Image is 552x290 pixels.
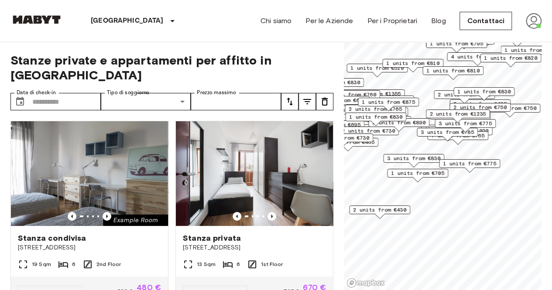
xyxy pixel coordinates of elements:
span: 3 units from €785 [421,128,474,136]
span: Stanze private e appartamenti per affitto in [GEOGRAPHIC_DATA] [10,53,333,82]
span: 1 units from €795 [430,40,483,48]
div: Map marker [341,89,405,103]
span: 2 units from €430 [353,206,406,214]
span: 1 units from €820 [484,54,537,62]
span: 2 units from €1235 [430,110,486,118]
a: Mapbox logo [346,278,385,288]
img: Marketing picture of unit IT-14-034-001-05H [176,121,333,226]
span: 6 [237,260,240,268]
span: 3 units from €1355 [345,90,401,98]
span: 19 Sqm [32,260,51,268]
button: tune [316,93,333,110]
span: 1 units from €810 [426,67,480,75]
span: 1 units from €730 [316,134,369,142]
div: Map marker [319,90,380,104]
button: Previous image [267,212,276,221]
img: avatar [526,13,542,29]
div: Map marker [345,105,406,118]
label: Data di check-in [17,89,56,96]
span: 1 units from €810 [386,59,439,67]
div: Map marker [353,96,414,109]
button: Choose date [11,93,29,110]
span: 2 units from €810 [357,96,410,104]
div: Map marker [435,119,496,133]
span: 13 Sqm [197,260,216,268]
div: Map marker [447,52,508,66]
span: 1 units from €465 [321,138,374,146]
span: [STREET_ADDRESS] [183,243,326,252]
span: 1 units from €520 [350,64,404,72]
div: Map marker [358,98,419,111]
span: 2 units from €830 [307,78,360,86]
span: 7 units from €765 [431,132,484,140]
span: 1 units from €760 [323,91,376,99]
div: Map marker [449,103,511,116]
a: Per le Aziende [305,16,353,26]
div: Map marker [434,90,495,104]
span: 1 units from €1020 [432,127,489,135]
div: Map marker [383,154,444,167]
p: [GEOGRAPHIC_DATA] [91,16,164,26]
span: 1 units from €705 [391,169,444,177]
span: 1 units from €875 [362,98,415,106]
span: 1 units from €830 [349,113,402,121]
img: Habyt [10,15,63,24]
div: Map marker [426,109,490,123]
div: Map marker [387,169,448,182]
span: 1 units from €775 [443,160,496,167]
a: Per i Proprietari [367,16,417,26]
span: 2 units from €750 [483,104,536,112]
button: Previous image [103,212,111,221]
div: Map marker [453,87,514,101]
span: [STREET_ADDRESS] [18,243,161,252]
span: 1st Floor [261,260,283,268]
div: Map marker [429,126,493,140]
span: 4 units from €735 [451,53,504,61]
span: 1 units from €830 [457,88,511,96]
div: Map marker [346,64,408,77]
button: Previous image [68,212,76,221]
label: Tipo di soggiorno [107,89,149,96]
span: 2 units from €750 [453,103,507,111]
div: Map marker [417,128,478,141]
div: Map marker [349,205,410,219]
div: Map marker [439,159,500,173]
span: Stanza privata [183,233,241,243]
button: tune [298,93,316,110]
span: 6 [72,260,75,268]
span: 2nd Floor [96,260,121,268]
a: Contattaci [459,12,512,30]
label: Prezzo massimo [197,89,236,96]
img: Marketing picture of unit IT-14-029-003-04H [11,121,168,226]
div: Map marker [480,54,541,67]
button: tune [281,93,298,110]
a: Blog [431,16,446,26]
span: Stanza condivisa [18,233,86,243]
span: 3 units from €775 [439,119,492,127]
span: 3 units from €830 [387,154,440,162]
span: 2 units from €785 [438,91,491,99]
div: Map marker [382,59,443,72]
button: Previous image [233,212,241,221]
div: Map marker [426,39,487,53]
a: Chi siamo [261,16,291,26]
div: Map marker [345,113,406,126]
div: Map marker [422,66,483,80]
